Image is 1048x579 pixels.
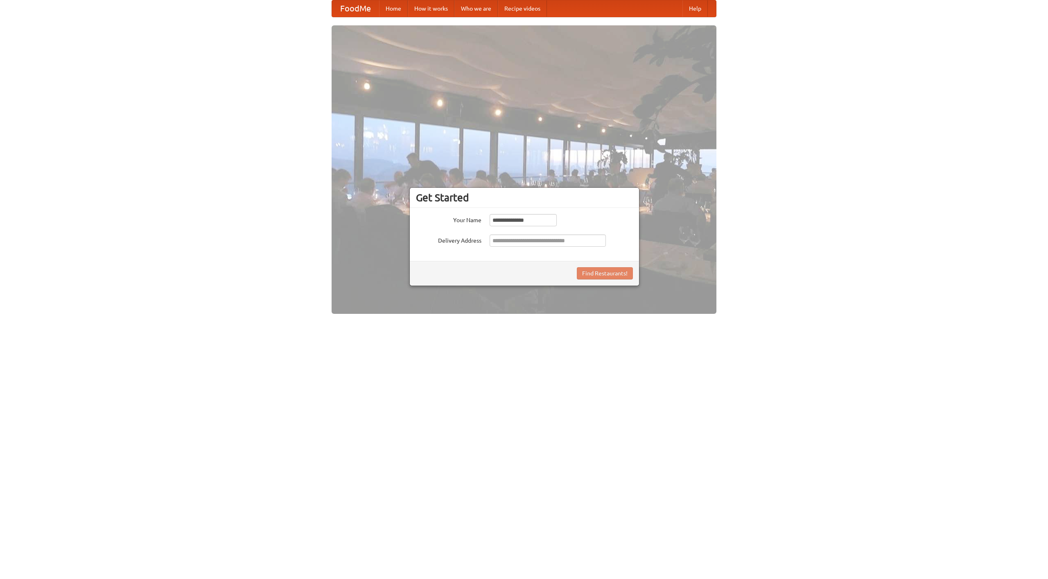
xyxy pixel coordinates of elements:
a: Who we are [454,0,498,17]
a: Home [379,0,408,17]
label: Your Name [416,214,481,224]
a: Recipe videos [498,0,547,17]
label: Delivery Address [416,234,481,245]
button: Find Restaurants! [577,267,633,279]
a: Help [682,0,708,17]
a: FoodMe [332,0,379,17]
a: How it works [408,0,454,17]
h3: Get Started [416,191,633,204]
